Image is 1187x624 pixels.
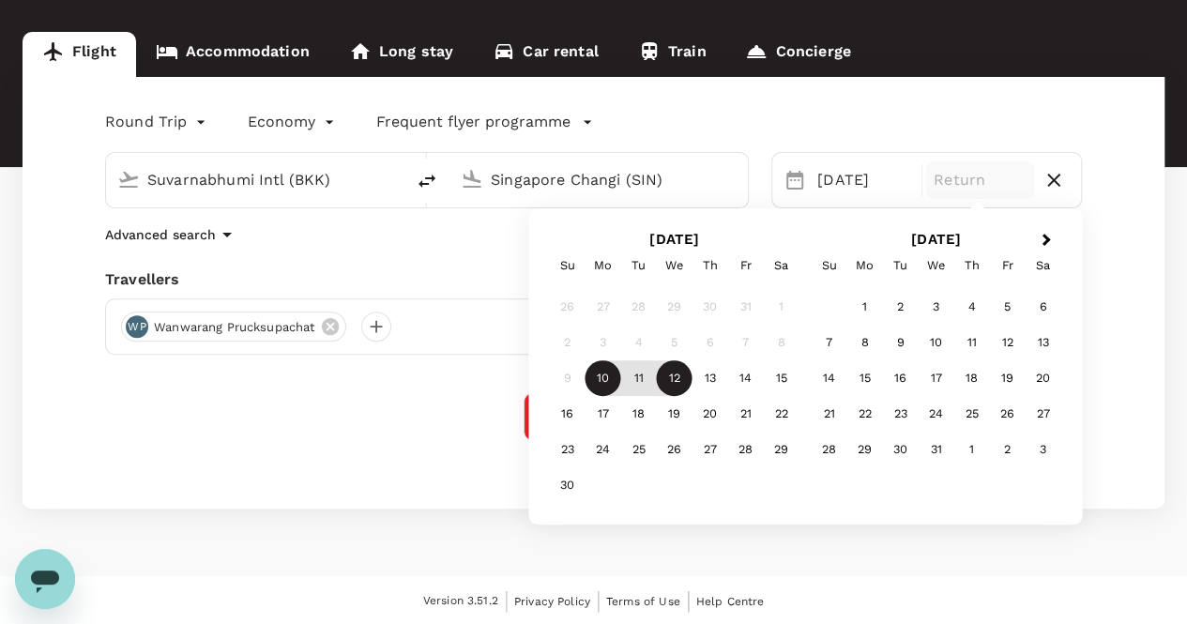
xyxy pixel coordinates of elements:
div: Choose Tuesday, November 25th, 2025 [621,432,657,467]
input: Depart from [147,165,365,194]
a: Car rental [473,32,618,77]
div: Choose Friday, December 12th, 2025 [990,325,1026,360]
div: Not available Sunday, November 2nd, 2025 [550,325,586,360]
div: Choose Sunday, December 21st, 2025 [812,396,847,432]
div: Choose Sunday, December 28th, 2025 [812,432,847,467]
h2: [DATE] [543,231,805,248]
div: Choose Tuesday, December 2nd, 2025 [883,289,919,325]
a: Long stay [329,32,473,77]
div: Choose Monday, November 17th, 2025 [586,396,621,432]
button: Next Month [1033,226,1063,256]
a: Terms of Use [606,591,680,612]
div: Choose Wednesday, December 10th, 2025 [919,325,954,360]
div: WP [126,315,148,338]
div: Choose Wednesday, December 17th, 2025 [919,360,954,396]
div: Choose Thursday, November 20th, 2025 [692,396,728,432]
div: Choose Friday, December 26th, 2025 [990,396,1026,432]
div: Choose Thursday, November 13th, 2025 [692,360,728,396]
div: Choose Saturday, December 13th, 2025 [1026,325,1061,360]
div: Choose Friday, November 28th, 2025 [728,432,764,467]
div: Not available Tuesday, November 4th, 2025 [621,325,657,360]
span: Help Centre [696,595,765,608]
a: Concierge [725,32,870,77]
div: Choose Monday, December 1st, 2025 [847,289,883,325]
div: Choose Friday, January 2nd, 2026 [990,432,1026,467]
div: Choose Tuesday, December 16th, 2025 [883,360,919,396]
div: Thursday [954,248,990,283]
a: Accommodation [136,32,329,77]
a: Flight [23,32,136,77]
div: Choose Tuesday, December 30th, 2025 [883,432,919,467]
div: Friday [990,248,1026,283]
div: Choose Monday, November 10th, 2025 [586,360,621,396]
div: [DATE] [810,161,918,199]
div: Choose Thursday, January 1st, 2026 [954,432,990,467]
div: Monday [847,248,883,283]
span: Version 3.51.2 [423,592,498,611]
div: Choose Tuesday, November 11th, 2025 [621,360,657,396]
div: Economy [248,107,339,137]
div: Choose Thursday, December 11th, 2025 [954,325,990,360]
div: Choose Saturday, November 22nd, 2025 [764,396,799,432]
p: Frequent flyer programme [376,111,571,133]
span: Privacy Policy [514,595,590,608]
div: Friday [728,248,764,283]
div: Month December, 2025 [812,289,1061,467]
div: Choose Wednesday, November 12th, 2025 [657,360,692,396]
div: Thursday [692,248,728,283]
input: Going to [491,165,708,194]
button: Open [735,177,738,181]
div: Choose Thursday, November 27th, 2025 [692,432,728,467]
div: Choose Saturday, December 20th, 2025 [1026,360,1061,396]
p: Advanced search [105,225,216,244]
div: Monday [586,248,621,283]
div: Choose Monday, December 29th, 2025 [847,432,883,467]
div: Tuesday [883,248,919,283]
div: Choose Wednesday, December 3rd, 2025 [919,289,954,325]
div: Month November, 2025 [550,289,799,503]
div: Choose Tuesday, December 23rd, 2025 [883,396,919,432]
div: Choose Thursday, December 25th, 2025 [954,396,990,432]
a: Train [618,32,726,77]
div: Choose Thursday, December 4th, 2025 [954,289,990,325]
div: Choose Saturday, December 27th, 2025 [1026,396,1061,432]
p: Return [934,169,1027,191]
div: Not available Friday, October 31st, 2025 [728,289,764,325]
div: Not available Tuesday, October 28th, 2025 [621,289,657,325]
div: Choose Tuesday, December 9th, 2025 [883,325,919,360]
div: Choose Monday, November 24th, 2025 [586,432,621,467]
div: Choose Wednesday, November 19th, 2025 [657,396,692,432]
div: Not available Saturday, November 8th, 2025 [764,325,799,360]
div: Choose Saturday, December 6th, 2025 [1026,289,1061,325]
div: Choose Tuesday, November 18th, 2025 [621,396,657,432]
div: Choose Wednesday, November 26th, 2025 [657,432,692,467]
div: Not available Thursday, October 30th, 2025 [692,289,728,325]
div: Sunday [550,248,586,283]
div: Choose Monday, December 22nd, 2025 [847,396,883,432]
button: delete [404,159,449,204]
div: Sunday [812,248,847,283]
div: Not available Friday, November 7th, 2025 [728,325,764,360]
div: Not available Saturday, November 1st, 2025 [764,289,799,325]
button: Frequent flyer programme [376,111,593,133]
a: Privacy Policy [514,591,590,612]
div: Choose Sunday, December 14th, 2025 [812,360,847,396]
button: Find flights [524,392,664,441]
div: Tuesday [621,248,657,283]
div: Choose Sunday, December 7th, 2025 [812,325,847,360]
div: WPWanwarang Prucksupachat [121,312,346,342]
iframe: Button to launch messaging window [15,549,75,609]
span: Wanwarang Prucksupachat [143,318,326,337]
a: Help Centre [696,591,765,612]
div: Not available Sunday, November 9th, 2025 [550,360,586,396]
div: Choose Saturday, November 15th, 2025 [764,360,799,396]
div: Choose Wednesday, December 31st, 2025 [919,432,954,467]
button: Advanced search [105,223,238,246]
div: Round Trip [105,107,210,137]
div: Not available Monday, October 27th, 2025 [586,289,621,325]
div: Travellers [105,268,1082,291]
div: Choose Monday, December 8th, 2025 [847,325,883,360]
div: Choose Sunday, November 23rd, 2025 [550,432,586,467]
div: Not available Sunday, October 26th, 2025 [550,289,586,325]
div: Choose Saturday, November 29th, 2025 [764,432,799,467]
